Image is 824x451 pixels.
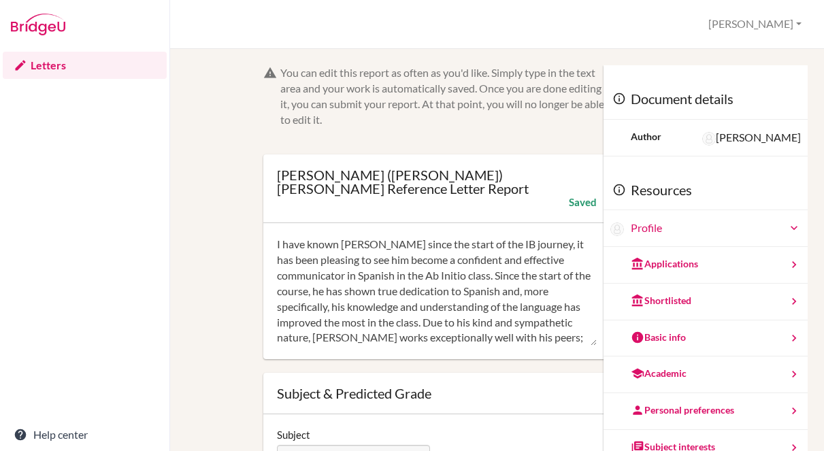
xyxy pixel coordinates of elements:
[610,222,624,236] img: Davide (David) Cravedi
[631,130,661,144] div: Author
[631,294,691,307] div: Shortlisted
[277,168,597,195] div: [PERSON_NAME] ([PERSON_NAME]) [PERSON_NAME] Reference Letter Report
[569,195,597,209] div: Saved
[604,170,808,211] div: Resources
[277,386,597,400] div: Subject & Predicted Grade
[604,356,808,393] a: Academic
[631,331,686,344] div: Basic info
[3,52,167,79] a: Letters
[702,132,716,146] img: Sara Morgan
[11,14,65,35] img: Bridge-U
[604,247,808,284] a: Applications
[604,320,808,357] a: Basic info
[631,403,734,417] div: Personal preferences
[3,421,167,448] a: Help center
[702,130,801,146] div: [PERSON_NAME]
[604,284,808,320] a: Shortlisted
[277,428,310,441] label: Subject
[280,65,611,127] div: You can edit this report as often as you'd like. Simply type in the text area and your work is au...
[604,79,808,120] div: Document details
[631,220,801,236] a: Profile
[702,12,808,37] button: [PERSON_NAME]
[631,367,687,380] div: Academic
[604,393,808,430] a: Personal preferences
[631,257,698,271] div: Applications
